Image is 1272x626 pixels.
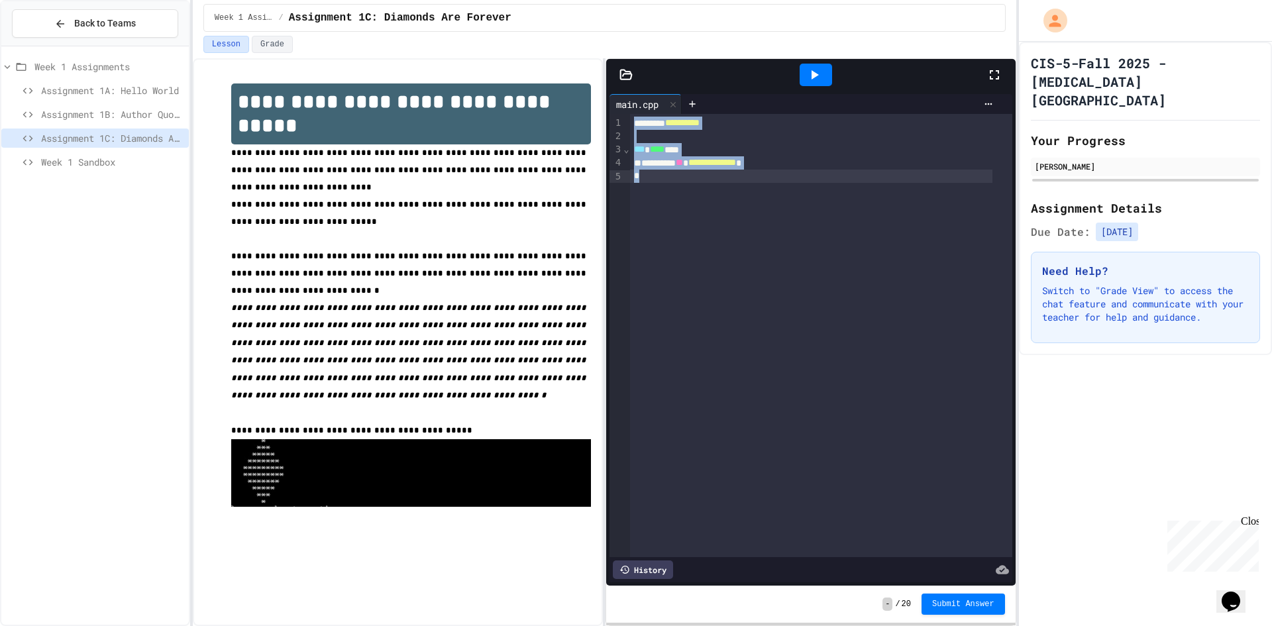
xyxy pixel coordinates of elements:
[1031,199,1260,217] h2: Assignment Details
[289,10,511,26] span: Assignment 1C: Diamonds Are Forever
[34,60,184,74] span: Week 1 Assignments
[41,131,184,145] span: Assignment 1C: Diamonds Are Forever
[932,599,994,609] span: Submit Answer
[609,94,682,114] div: main.cpp
[609,97,665,111] div: main.cpp
[41,155,184,169] span: Week 1 Sandbox
[1030,5,1071,36] div: My Account
[609,117,623,130] div: 1
[215,13,274,23] span: Week 1 Assignments
[623,144,629,154] span: Fold line
[922,594,1005,615] button: Submit Answer
[1042,284,1249,324] p: Switch to "Grade View" to access the chat feature and communicate with your teacher for help and ...
[613,560,673,579] div: History
[609,130,623,143] div: 2
[609,143,623,156] div: 3
[74,17,136,30] span: Back to Teams
[1096,223,1138,241] span: [DATE]
[252,36,293,53] button: Grade
[1035,160,1256,172] div: [PERSON_NAME]
[609,170,623,183] div: 5
[41,83,184,97] span: Assignment 1A: Hello World
[902,599,911,609] span: 20
[1216,573,1259,613] iframe: chat widget
[5,5,91,84] div: Chat with us now!Close
[12,9,178,38] button: Back to Teams
[1031,131,1260,150] h2: Your Progress
[1042,263,1249,279] h3: Need Help?
[1031,224,1090,240] span: Due Date:
[279,13,284,23] span: /
[609,156,623,170] div: 4
[1162,515,1259,572] iframe: chat widget
[41,107,184,121] span: Assignment 1B: Author Quotes
[1031,54,1260,109] h1: CIS-5-Fall 2025 - [MEDICAL_DATA][GEOGRAPHIC_DATA]
[203,36,249,53] button: Lesson
[882,598,892,611] span: -
[895,599,900,609] span: /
